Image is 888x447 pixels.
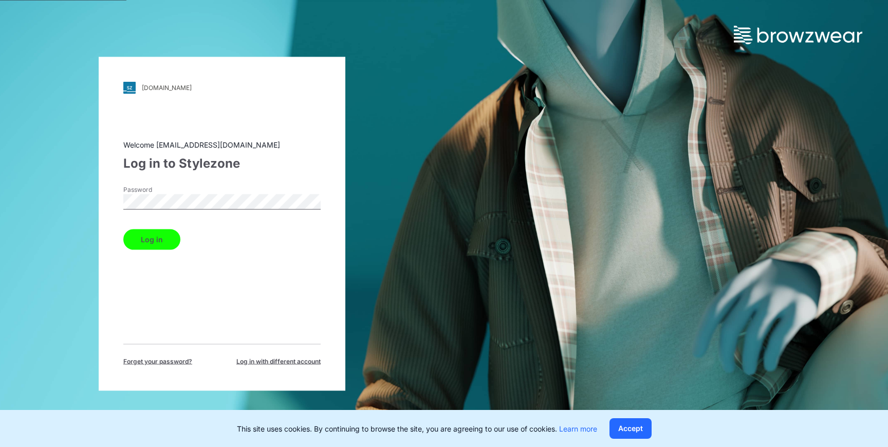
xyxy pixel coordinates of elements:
button: Log in [123,229,180,249]
span: Forget your password? [123,356,192,366]
a: [DOMAIN_NAME] [123,81,321,94]
div: Welcome [EMAIL_ADDRESS][DOMAIN_NAME] [123,139,321,150]
label: Password [123,185,195,194]
a: Learn more [559,424,597,433]
div: [DOMAIN_NAME] [142,84,192,92]
img: svg+xml;base64,PHN2ZyB3aWR0aD0iMjgiIGhlaWdodD0iMjgiIHZpZXdCb3g9IjAgMCAyOCAyOCIgZmlsbD0ibm9uZSIgeG... [123,81,136,94]
button: Accept [609,418,652,439]
img: browzwear-logo.73288ffb.svg [734,26,862,44]
span: Log in with different account [236,356,321,366]
div: Log in to Stylezone [123,154,321,172]
p: This site uses cookies. By continuing to browse the site, you are agreeing to our use of cookies. [237,423,597,434]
